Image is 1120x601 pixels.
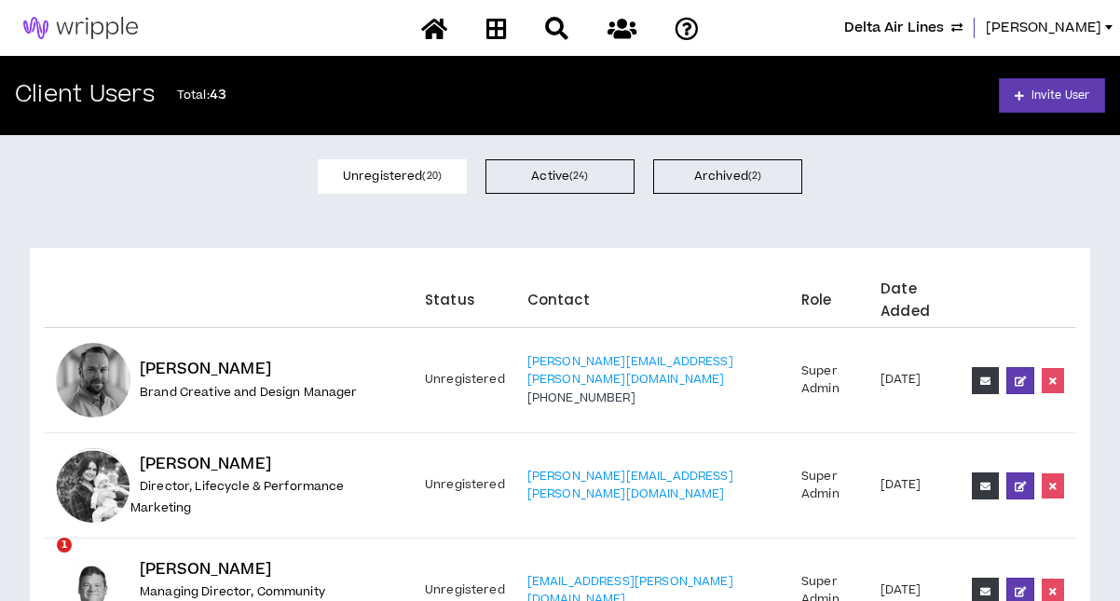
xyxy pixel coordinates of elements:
[318,159,467,194] button: Unregistered (20)
[790,328,869,433] td: Super Admin
[999,78,1105,113] a: Invite User
[414,328,516,433] td: Unregistered
[844,18,963,38] button: Delta Air Lines
[986,18,1101,38] span: [PERSON_NAME]
[869,328,961,433] td: [DATE]
[844,18,944,38] span: Delta Air Lines
[748,168,761,185] small: ( 2 )
[790,263,869,328] th: Role
[15,82,155,109] h2: Client Users
[57,538,72,553] span: 1
[527,389,635,406] a: [PHONE_NUMBER]
[140,558,271,581] span: [PERSON_NAME]
[210,85,226,104] span: 43
[485,159,635,194] button: Active (24)
[177,85,226,105] p: Total :
[140,358,271,380] span: [PERSON_NAME]
[140,453,271,475] span: [PERSON_NAME]
[527,468,733,502] a: [PERSON_NAME][EMAIL_ADDRESS][PERSON_NAME][DOMAIN_NAME]
[140,384,358,401] span: Brand Creative and Design Manager
[19,538,63,582] iframe: Intercom live chat
[869,263,961,328] th: Date Added
[56,343,130,417] div: Christopher F.
[56,448,130,523] div: Sarah H.
[422,168,442,185] small: ( 20 )
[869,433,961,539] td: [DATE]
[414,433,516,539] td: Unregistered
[653,159,802,194] button: Archived (2)
[414,263,516,328] th: Status
[130,478,345,515] span: Director, Lifecycle & Performance Marketing
[790,433,869,539] td: Super Admin
[516,263,790,328] th: Contact
[1031,87,1089,104] span: Invite User
[527,353,733,388] a: [PERSON_NAME][EMAIL_ADDRESS][PERSON_NAME][DOMAIN_NAME]
[569,168,589,185] small: ( 24 )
